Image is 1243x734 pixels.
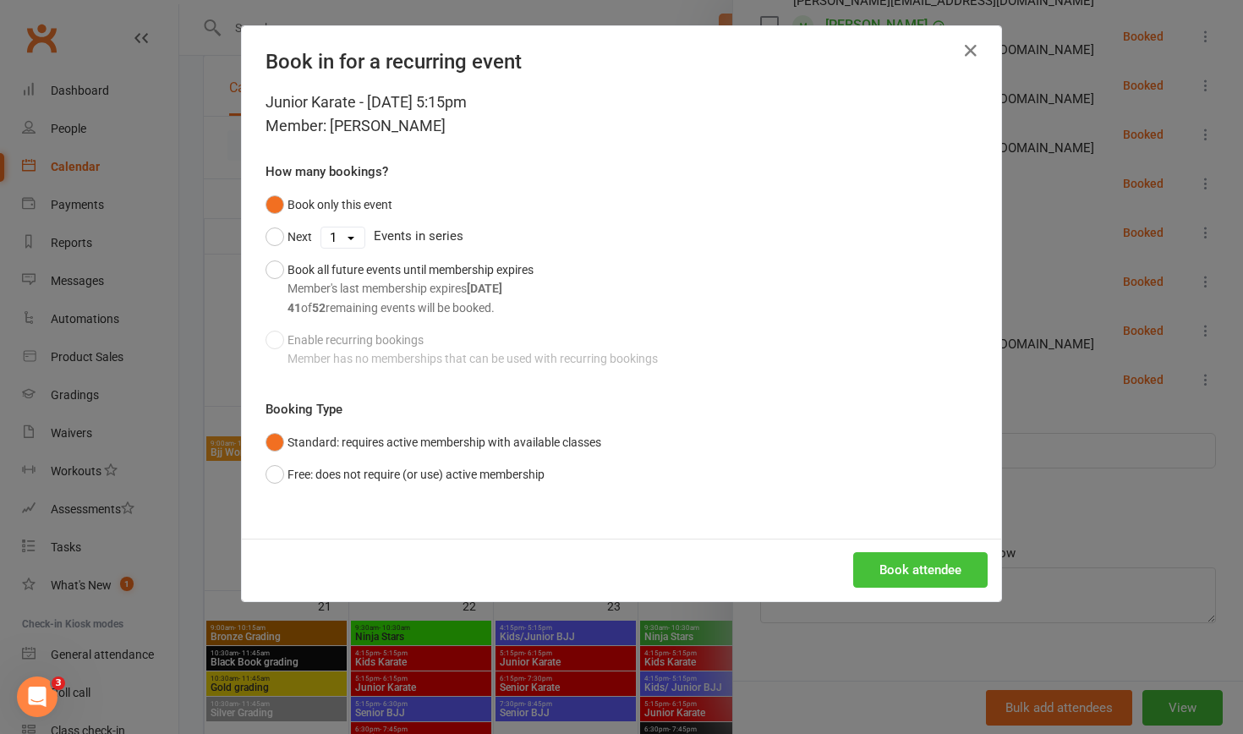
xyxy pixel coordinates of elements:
button: Standard: requires active membership with available classes [266,426,601,458]
span: 3 [52,676,65,690]
label: Booking Type [266,399,342,419]
div: of remaining events will be booked. [287,299,534,317]
button: Next [266,221,312,253]
button: Book attendee [853,552,988,588]
iframe: Intercom live chat [17,676,57,717]
strong: [DATE] [467,282,502,295]
div: Book all future events until membership expires [287,260,534,317]
button: Book only this event [266,189,392,221]
button: Free: does not require (or use) active membership [266,458,545,490]
div: Events in series [266,221,977,253]
label: How many bookings? [266,162,388,182]
h4: Book in for a recurring event [266,50,977,74]
div: Member's last membership expires [287,279,534,298]
strong: 52 [312,301,326,315]
div: Junior Karate - [DATE] 5:15pm Member: [PERSON_NAME] [266,90,977,138]
button: Book all future events until membership expiresMember's last membership expires[DATE]41of52remain... [266,254,534,324]
strong: 41 [287,301,301,315]
button: Close [957,37,984,64]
